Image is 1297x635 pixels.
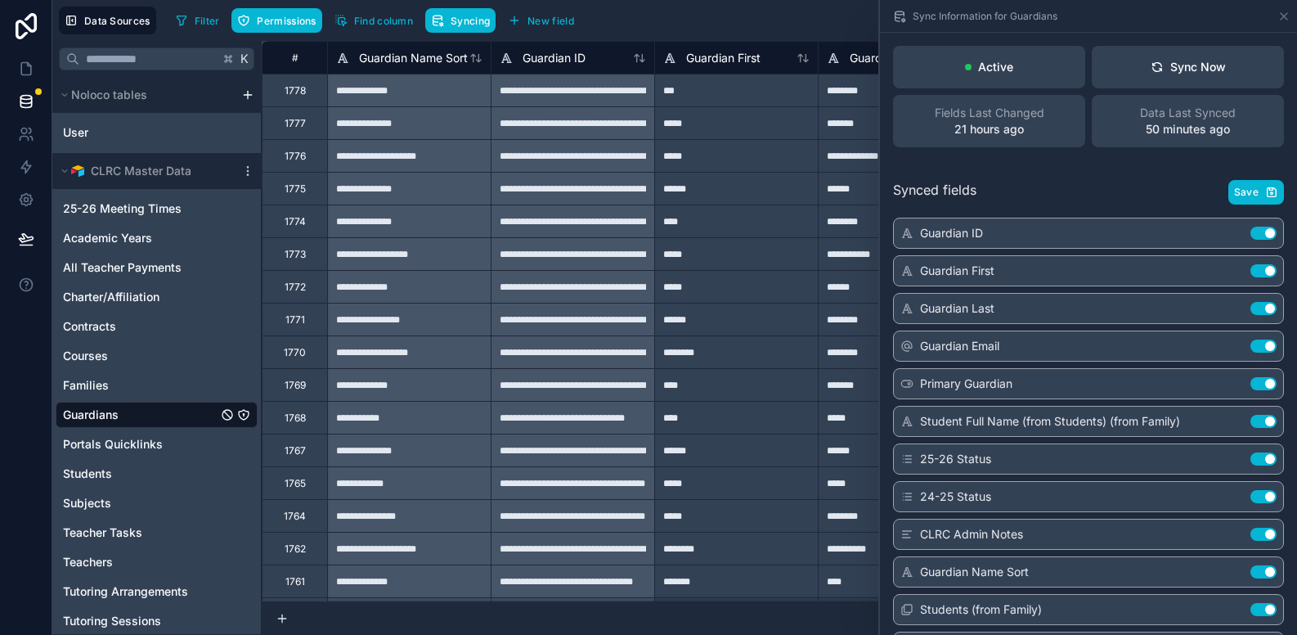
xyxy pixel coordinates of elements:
span: Teachers [63,554,113,570]
div: 1765 [285,477,306,490]
div: 25-26 Meeting Times [56,196,258,222]
span: Students [63,466,112,482]
div: Portals Quicklinks [56,431,258,457]
span: Data Last Synced [1140,105,1236,121]
span: Save [1234,186,1259,199]
div: Families [56,372,258,399]
div: 1762 [285,543,306,556]
span: Guardians [63,407,119,423]
span: Sync Information for Guardians [913,10,1057,23]
span: Contracts [63,318,116,335]
div: Guardians [56,402,258,428]
div: Tutoring Arrangements [56,579,258,605]
span: Portals Quicklinks [63,436,163,453]
span: Syncing [451,15,490,27]
button: Airtable LogoCLRC Master Data [56,160,235,182]
span: User [63,124,88,141]
div: Teachers [56,549,258,575]
button: Filter [169,8,226,33]
span: Charter/Affiliation [63,289,159,305]
span: Families [63,377,109,394]
span: Guardian Name Sort [359,50,468,66]
div: Courses [56,343,258,369]
span: Synced fields [893,180,976,205]
span: Guardian Last [920,300,994,317]
a: Syncing [425,8,502,33]
span: Guardian ID [920,225,983,241]
button: Permissions [231,8,321,33]
span: Tutoring Arrangements [63,583,188,600]
span: Academic Years [63,230,152,246]
span: Guardian First [920,263,994,279]
div: 1772 [285,281,306,294]
span: Tutoring Sessions [63,613,161,629]
div: 1761 [285,575,305,588]
button: Data Sources [59,7,156,34]
span: Filter [195,15,220,27]
span: 25-26 Status [920,451,991,467]
div: User [56,119,258,146]
span: Guardian Email [920,338,999,354]
div: 1778 [285,84,306,97]
span: All Teacher Payments [63,259,182,276]
button: New field [502,8,580,33]
span: 25-26 Meeting Times [63,200,182,217]
button: Noloco tables [56,83,235,106]
div: 1773 [285,248,306,261]
p: 21 hours ago [954,121,1024,137]
span: CLRC Master Data [91,163,191,179]
button: Find column [329,8,419,33]
span: Find column [354,15,413,27]
span: CLRC Admin Notes [920,526,1023,543]
p: Active [978,59,1013,75]
div: Tutoring Sessions [56,608,258,634]
div: 1777 [285,117,306,130]
div: 1771 [285,313,305,327]
div: Academic Years [56,225,258,251]
span: Fields Last Changed [935,105,1044,121]
span: Primary Guardian [920,376,1012,392]
div: 1764 [284,510,306,523]
button: Syncing [425,8,496,33]
img: Airtable Logo [71,164,84,178]
div: Students [56,461,258,487]
button: Sync Now [1092,46,1284,88]
span: Data Sources [84,15,150,27]
span: Noloco tables [71,87,147,103]
div: Sync Now [1151,59,1226,75]
div: 1775 [285,182,306,196]
div: 1770 [284,346,306,359]
span: Subjects [63,495,111,511]
div: 1768 [285,412,306,425]
span: Guardian First [686,50,761,66]
span: K [239,53,250,65]
div: 1776 [285,150,306,163]
div: Charter/Affiliation [56,284,258,310]
span: Teacher Tasks [63,525,142,541]
div: All Teacher Payments [56,254,258,281]
p: 50 minutes ago [1146,121,1230,137]
div: scrollable content [52,77,261,634]
button: Save [1228,180,1284,205]
div: # [275,52,315,64]
div: 1774 [285,215,306,228]
a: Permissions [231,8,328,33]
div: 1767 [285,444,306,457]
span: Guardian Name Sort [920,564,1029,580]
span: Student Full Name (from Students) (from Family) [920,413,1180,430]
span: Guardian ID [523,50,586,66]
div: Contracts [56,313,258,340]
span: Courses [63,348,108,364]
span: 24-25 Status [920,489,991,505]
span: New field [527,15,574,27]
span: Guardian Last [850,50,924,66]
span: Permissions [257,15,316,27]
span: Students (from Family) [920,601,1042,618]
div: 1769 [285,379,306,392]
div: Subjects [56,490,258,516]
div: Teacher Tasks [56,520,258,546]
